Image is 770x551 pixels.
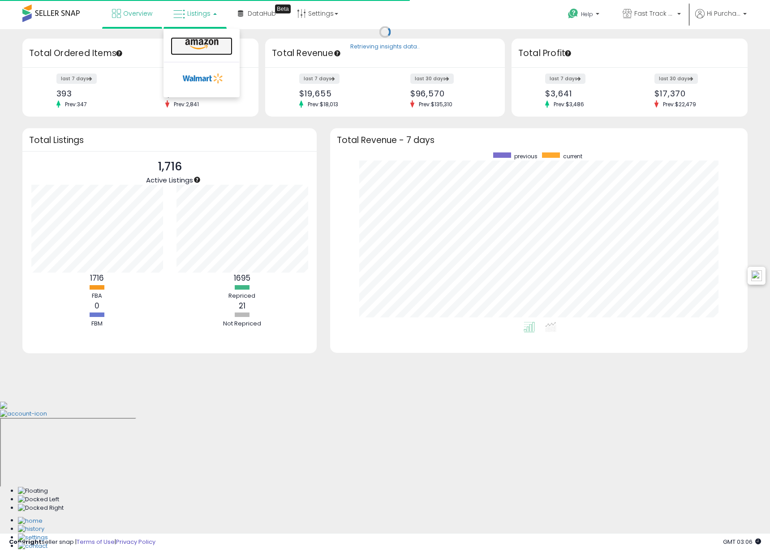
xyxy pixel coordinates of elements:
[18,504,64,512] img: Docked Right
[18,487,48,495] img: Floating
[18,495,59,504] img: Docked Left
[29,47,252,60] h3: Total Ordered Items
[299,89,378,98] div: $19,655
[561,1,608,29] a: Help
[568,8,579,19] i: Get Help
[123,9,152,18] span: Overview
[350,43,420,51] div: Retrieving insights data..
[234,273,250,283] b: 1695
[410,74,454,84] label: last 30 days
[581,10,593,18] span: Help
[215,320,269,328] div: Not Repriced
[654,74,698,84] label: last 30 days
[518,47,741,60] h3: Total Profit
[56,74,97,84] label: last 7 days
[60,100,91,108] span: Prev: 347
[187,9,211,18] span: Listings
[18,525,44,534] img: History
[146,175,193,185] span: Active Listings
[115,49,123,57] div: Tooltip anchor
[695,9,747,29] a: Hi Purchase
[248,9,276,18] span: DataHub
[272,47,498,60] h3: Total Revenue
[634,9,675,18] span: Fast Track FBA
[29,137,310,143] h3: Total Listings
[658,100,701,108] span: Prev: $22,479
[549,100,589,108] span: Prev: $3,486
[90,273,104,283] b: 1716
[545,74,585,84] label: last 7 days
[414,100,457,108] span: Prev: $135,310
[18,534,48,542] img: Settings
[563,152,582,160] span: current
[303,100,343,108] span: Prev: $18,013
[239,300,245,311] b: 21
[95,300,99,311] b: 0
[169,100,203,108] span: Prev: 2,841
[56,89,134,98] div: 393
[275,4,291,13] div: Tooltip anchor
[337,137,741,143] h3: Total Revenue - 7 days
[333,49,341,57] div: Tooltip anchor
[215,292,269,300] div: Repriced
[70,292,124,300] div: FBA
[165,89,243,98] div: 1,931
[707,9,740,18] span: Hi Purchase
[18,517,43,525] img: Home
[564,49,572,57] div: Tooltip anchor
[410,89,489,98] div: $96,570
[146,158,193,175] p: 1,716
[18,542,47,551] img: Contact
[751,270,762,281] img: icon48.png
[654,89,732,98] div: $17,370
[193,176,201,184] div: Tooltip anchor
[545,89,623,98] div: $3,641
[299,74,340,84] label: last 7 days
[514,152,538,160] span: previous
[70,320,124,328] div: FBM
